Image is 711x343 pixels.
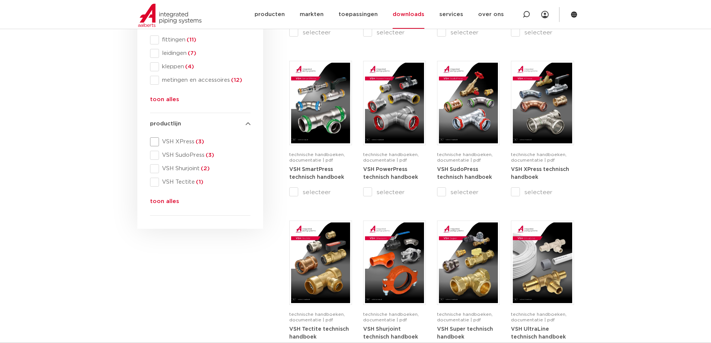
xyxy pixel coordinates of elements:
[150,95,179,107] button: toon alles
[511,327,566,340] strong: VSH UltraLine technisch handboek
[289,152,345,162] span: technische handboeken, documentatie | pdf
[365,222,424,303] img: VSH-Shurjoint_A4TM_5008731_2024_3.0_EN-pdf.jpg
[159,36,250,44] span: fittingen
[150,76,250,85] div: metingen en accessoires(12)
[511,152,567,162] span: technische handboeken, documentatie | pdf
[437,326,493,340] a: VSH Super technisch handboek
[159,178,250,186] span: VSH Tectite
[365,63,424,143] img: VSH-PowerPress_A4TM_5008817_2024_3.1_NL-pdf.jpg
[150,137,250,146] div: VSH XPress(3)
[511,326,566,340] a: VSH UltraLine technisch handboek
[289,28,352,37] label: selecteer
[159,50,250,57] span: leidingen
[513,63,572,143] img: VSH-XPress_A4TM_5008762_2025_4.1_NL-pdf.jpg
[184,64,194,69] span: (4)
[513,222,572,303] img: VSH-UltraLine_A4TM_5010216_2022_1.0_NL-pdf.jpg
[289,326,349,340] a: VSH Tectite technisch handboek
[289,188,352,197] label: selecteer
[437,312,493,322] span: technische handboeken, documentatie | pdf
[159,77,250,84] span: metingen en accessoires
[363,327,418,340] strong: VSH Shurjoint technisch handboek
[150,151,250,160] div: VSH SudoPress(3)
[437,28,500,37] label: selecteer
[437,188,500,197] label: selecteer
[159,138,250,146] span: VSH XPress
[159,165,250,172] span: VSH Shurjoint
[150,197,179,209] button: toon alles
[159,63,250,71] span: kleppen
[511,166,569,180] a: VSH XPress technisch handboek
[437,166,492,180] a: VSH SudoPress technisch handboek
[363,326,418,340] a: VSH Shurjoint technisch handboek
[363,312,419,322] span: technische handboeken, documentatie | pdf
[511,312,567,322] span: technische handboeken, documentatie | pdf
[439,63,498,143] img: VSH-SudoPress_A4TM_5001604-2023-3.0_NL-pdf.jpg
[439,222,498,303] img: VSH-Super_A4TM_5007411-2022-2.1_NL-1-pdf.jpg
[150,178,250,187] div: VSH Tectite(1)
[291,222,350,303] img: VSH-Tectite_A4TM_5009376-2024-2.0_NL-pdf.jpg
[511,28,574,37] label: selecteer
[363,28,426,37] label: selecteer
[150,119,250,128] h4: productlijn
[187,50,196,56] span: (7)
[205,152,214,158] span: (3)
[150,164,250,173] div: VSH Shurjoint(2)
[150,62,250,71] div: kleppen(4)
[185,37,196,43] span: (11)
[150,49,250,58] div: leidingen(7)
[363,152,419,162] span: technische handboeken, documentatie | pdf
[195,179,203,185] span: (1)
[437,152,493,162] span: technische handboeken, documentatie | pdf
[289,327,349,340] strong: VSH Tectite technisch handboek
[437,327,493,340] strong: VSH Super technisch handboek
[200,166,210,171] span: (2)
[194,139,204,144] span: (3)
[291,63,350,143] img: VSH-SmartPress_A4TM_5009301_2023_2.0-EN-pdf.jpg
[363,166,418,180] a: VSH PowerPress technisch handboek
[363,188,426,197] label: selecteer
[289,166,344,180] a: VSH SmartPress technisch handboek
[230,77,242,83] span: (12)
[159,152,250,159] span: VSH SudoPress
[289,312,345,322] span: technische handboeken, documentatie | pdf
[511,188,574,197] label: selecteer
[150,35,250,44] div: fittingen(11)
